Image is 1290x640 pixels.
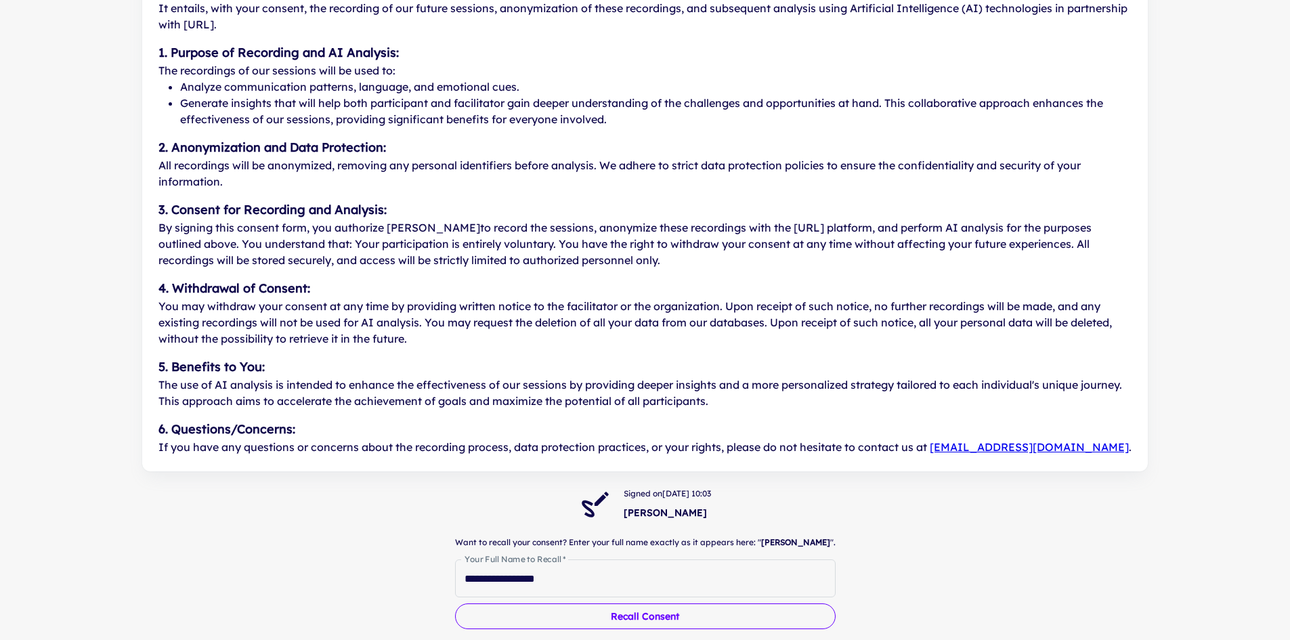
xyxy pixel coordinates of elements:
h6: 2. Anonymization and Data Protection: [158,138,386,157]
h6: 4. Withdrawal of Consent: [158,279,310,298]
h6: 3. Consent for Recording and Analysis: [158,200,387,219]
h6: 6. Questions/Concerns: [158,420,295,439]
p: If you have any questions or concerns about the recording process, data protection practices, or ... [158,439,1132,455]
p: The use of AI analysis is intended to enhance the effectiveness of our sessions by providing deep... [158,377,1132,409]
p: You may withdraw your consent at any time by providing written notice to the facilitator or the o... [158,298,1132,347]
label: Your Full Name to Recall [465,553,565,565]
p: By signing this consent form, you authorize [PERSON_NAME] to record the sessions, anonymize these... [158,219,1132,268]
h6: 1. Purpose of Recording and AI Analysis: [158,43,399,62]
h2: [PERSON_NAME] [624,505,711,520]
p: The recordings of our sessions will be used to: [158,62,395,79]
h6: 5. Benefits to You: [158,358,265,377]
p: Analyze communication patterns, language, and emotional cues. [180,79,1132,95]
b: [PERSON_NAME] [761,537,830,547]
button: Recall Consent [455,603,836,629]
h2: Want to recall your consent? Enter your full name exactly as it appears here: " ". [455,536,836,549]
h2: Signed on [DATE] 10:03 [624,488,711,500]
a: [EMAIL_ADDRESS][DOMAIN_NAME] [930,440,1129,454]
p: All recordings will be anonymized, removing any personal identifiers before analysis. We adhere t... [158,157,1132,190]
p: Generate insights that will help both participant and facilitator gain deeper understanding of th... [180,95,1132,127]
